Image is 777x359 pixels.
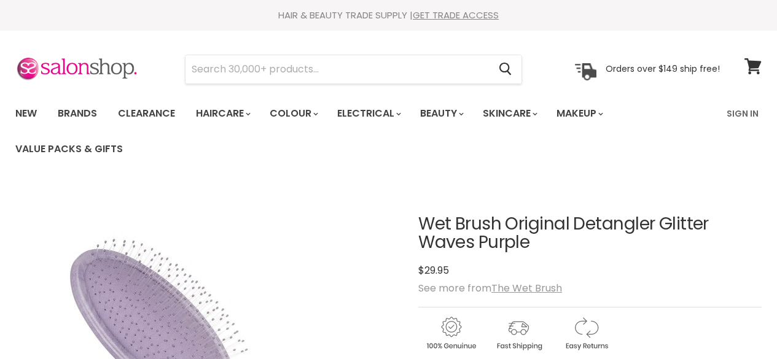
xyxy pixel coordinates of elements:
[489,55,521,83] button: Search
[719,101,766,126] a: Sign In
[474,101,545,126] a: Skincare
[418,281,562,295] span: See more from
[185,55,489,83] input: Search
[491,281,562,295] a: The Wet Brush
[553,315,619,352] img: returns.gif
[187,101,258,126] a: Haircare
[260,101,326,126] a: Colour
[411,101,471,126] a: Beauty
[6,101,46,126] a: New
[6,136,132,162] a: Value Packs & Gifts
[418,315,483,352] img: genuine.gif
[547,101,611,126] a: Makeup
[486,315,551,352] img: shipping.gif
[606,63,720,74] p: Orders over $149 ship free!
[109,101,184,126] a: Clearance
[49,101,106,126] a: Brands
[413,9,499,21] a: GET TRADE ACCESS
[185,55,522,84] form: Product
[418,215,762,253] h1: Wet Brush Original Detangler Glitter Waves Purple
[328,101,408,126] a: Electrical
[6,96,719,167] ul: Main menu
[418,263,449,277] span: $29.95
